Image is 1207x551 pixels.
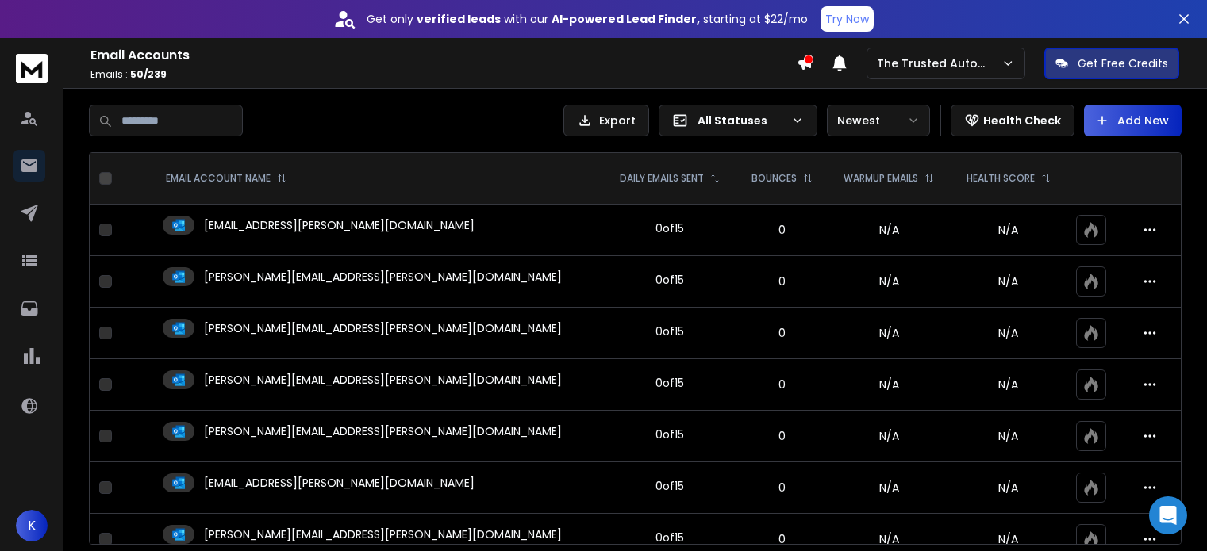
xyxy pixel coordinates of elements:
[745,274,818,289] p: 0
[620,172,704,185] p: DAILY EMAILS SENT
[751,172,797,185] p: BOUNCES
[552,11,700,27] strong: AI-powered Lead Finder,
[828,256,951,308] td: N/A
[16,510,48,541] button: K
[204,320,562,336] p: [PERSON_NAME][EMAIL_ADDRESS][PERSON_NAME][DOMAIN_NAME]
[828,308,951,359] td: N/A
[130,67,167,81] span: 50 / 239
[951,105,1074,136] button: Health Check
[90,68,797,81] p: Emails :
[828,359,951,411] td: N/A
[844,172,918,185] p: WARMUP EMAILS
[745,480,818,496] p: 0
[367,11,808,27] p: Get only with our starting at $22/mo
[825,11,869,27] p: Try Now
[417,11,501,27] strong: verified leads
[16,54,48,83] img: logo
[655,323,684,339] div: 0 of 15
[166,172,286,185] div: EMAIL ACCOUNT NAME
[967,172,1035,185] p: HEALTH SCORE
[1149,496,1187,534] div: Open Intercom Messenger
[1084,105,1182,136] button: Add New
[745,531,818,547] p: 0
[960,377,1057,392] p: N/A
[960,428,1057,444] p: N/A
[960,274,1057,289] p: N/A
[204,269,562,285] p: [PERSON_NAME][EMAIL_ADDRESS][PERSON_NAME][DOMAIN_NAME]
[745,325,818,341] p: 0
[828,205,951,256] td: N/A
[655,220,684,236] div: 0 of 15
[204,526,562,542] p: [PERSON_NAME][EMAIL_ADDRESS][PERSON_NAME][DOMAIN_NAME]
[828,462,951,514] td: N/A
[828,411,951,462] td: N/A
[698,113,785,128] p: All Statuses
[655,272,684,288] div: 0 of 15
[960,325,1057,341] p: N/A
[204,372,562,388] p: [PERSON_NAME][EMAIL_ADDRESS][PERSON_NAME][DOMAIN_NAME]
[745,377,818,392] p: 0
[827,105,930,136] button: Newest
[745,222,818,238] p: 0
[960,531,1057,547] p: N/A
[204,475,475,491] p: [EMAIL_ADDRESS][PERSON_NAME][DOMAIN_NAME]
[1044,48,1179,79] button: Get Free Credits
[655,478,684,494] div: 0 of 15
[745,428,818,444] p: 0
[655,375,684,391] div: 0 of 15
[655,427,684,442] div: 0 of 15
[204,423,562,439] p: [PERSON_NAME][EMAIL_ADDRESS][PERSON_NAME][DOMAIN_NAME]
[960,480,1057,496] p: N/A
[90,46,797,65] h1: Email Accounts
[1078,55,1168,71] p: Get Free Credits
[983,113,1061,128] p: Health Check
[204,217,475,233] p: [EMAIL_ADDRESS][PERSON_NAME][DOMAIN_NAME]
[877,55,1001,71] p: The Trusted Automation
[563,105,649,136] button: Export
[960,222,1057,238] p: N/A
[821,6,874,32] button: Try Now
[655,530,684,545] div: 0 of 15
